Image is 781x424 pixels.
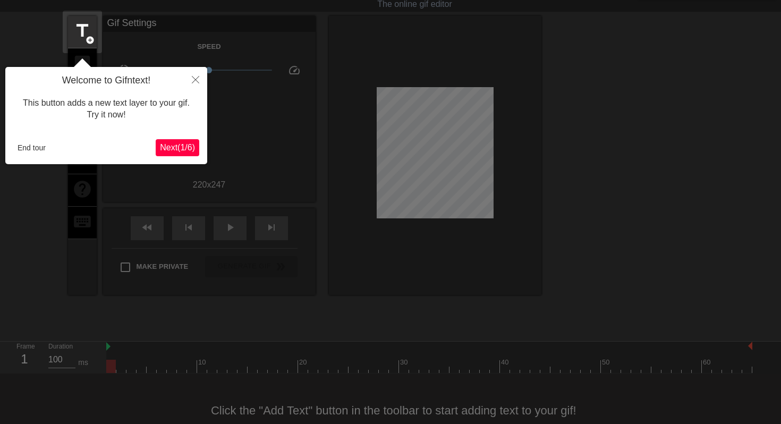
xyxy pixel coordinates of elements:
[13,87,199,132] div: This button adds a new text layer to your gif. Try it now!
[160,143,195,152] span: Next ( 1 / 6 )
[156,139,199,156] button: Next
[13,75,199,87] h4: Welcome to Gifntext!
[13,140,50,156] button: End tour
[184,67,207,91] button: Close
